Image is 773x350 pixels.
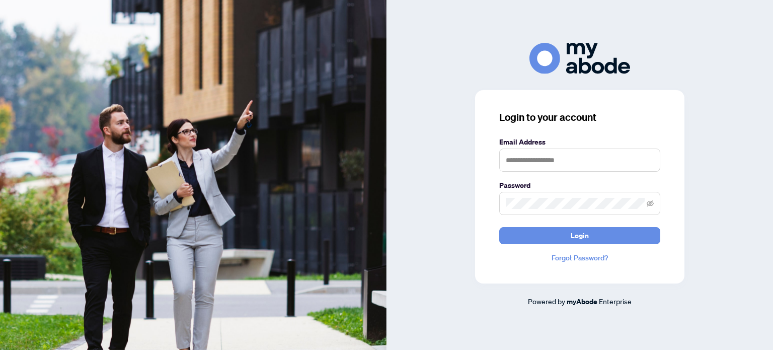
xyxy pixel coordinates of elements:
[571,228,589,244] span: Login
[499,180,660,191] label: Password
[599,297,632,306] span: Enterprise
[499,110,660,124] h3: Login to your account
[499,227,660,244] button: Login
[529,43,630,74] img: ma-logo
[499,252,660,263] a: Forgot Password?
[567,296,597,307] a: myAbode
[499,136,660,148] label: Email Address
[528,297,565,306] span: Powered by
[647,200,654,207] span: eye-invisible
